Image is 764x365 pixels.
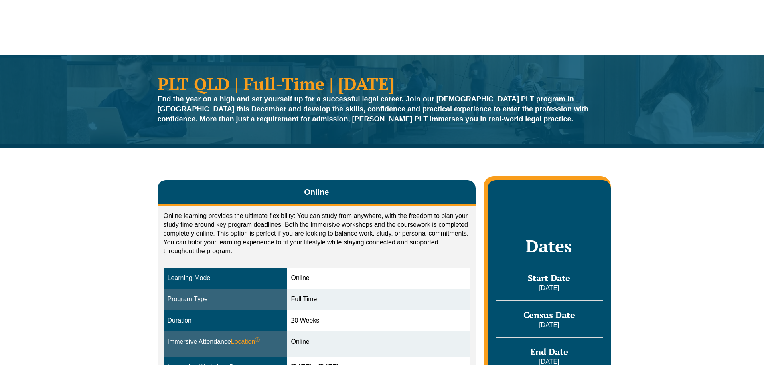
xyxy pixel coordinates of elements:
[231,337,260,347] span: Location
[168,274,283,283] div: Learning Mode
[496,321,602,329] p: [DATE]
[164,212,470,256] p: Online learning provides the ultimate flexibility: You can study from anywhere, with the freedom ...
[496,236,602,256] h2: Dates
[291,295,466,304] div: Full Time
[291,337,466,347] div: Online
[304,186,329,198] span: Online
[158,95,589,123] strong: End the year on a high and set yourself up for a successful legal career. Join our [DEMOGRAPHIC_D...
[168,295,283,304] div: Program Type
[530,346,568,357] span: End Date
[168,337,283,347] div: Immersive Attendance
[168,316,283,325] div: Duration
[496,284,602,292] p: [DATE]
[291,316,466,325] div: 20 Weeks
[255,337,260,343] sup: ⓘ
[528,272,570,284] span: Start Date
[523,309,575,321] span: Census Date
[291,274,466,283] div: Online
[158,75,607,92] h1: PLT QLD | Full-Time | [DATE]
